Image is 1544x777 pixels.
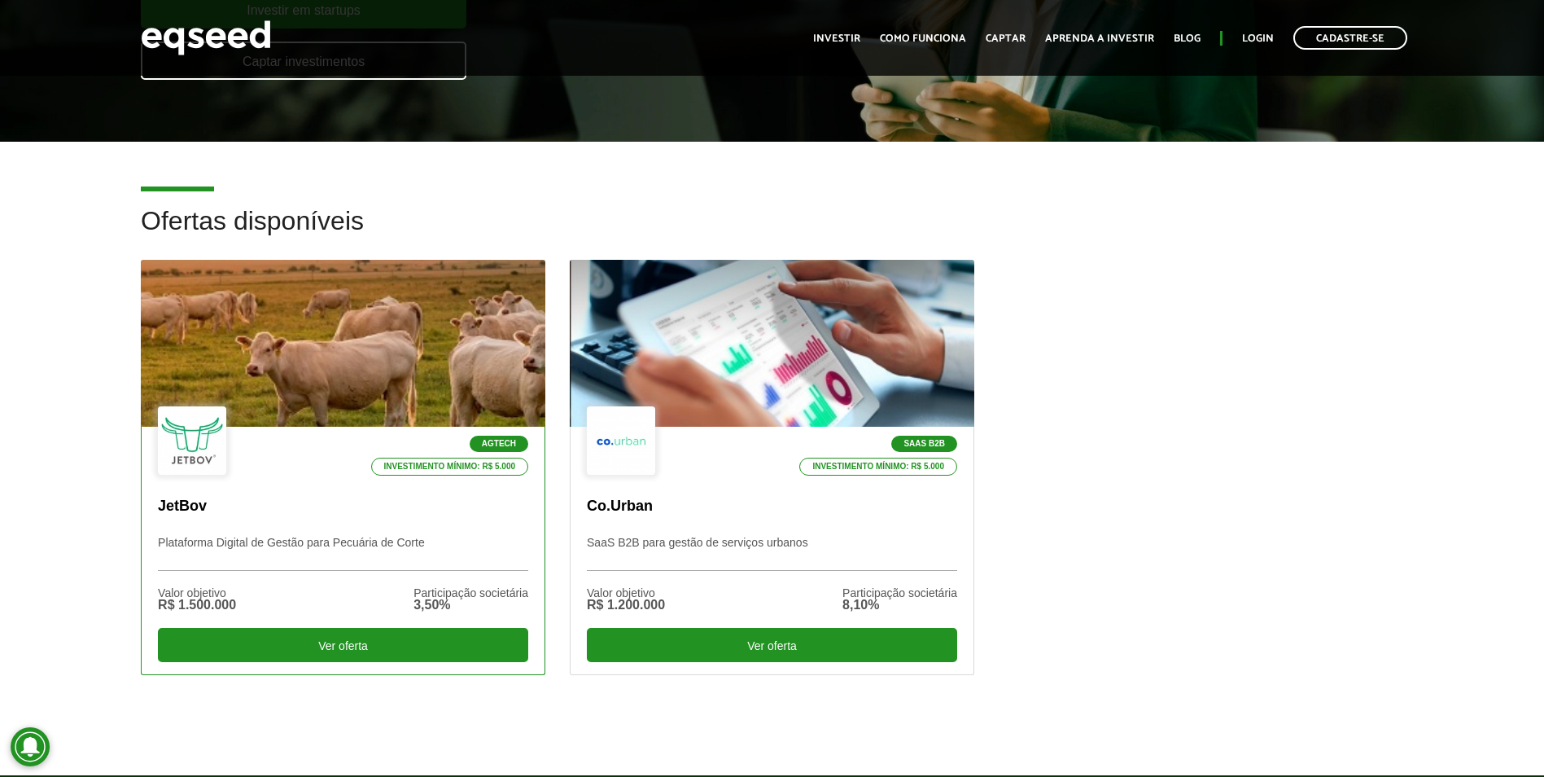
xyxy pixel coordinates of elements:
[158,536,528,571] p: Plataforma Digital de Gestão para Pecuária de Corte
[799,458,957,476] p: Investimento mínimo: R$ 5.000
[891,436,957,452] p: SaaS B2B
[587,536,957,571] p: SaaS B2B para gestão de serviços urbanos
[813,33,860,44] a: Investir
[1045,33,1154,44] a: Aprenda a investir
[842,587,957,599] div: Participação societária
[158,599,236,612] div: R$ 1.500.000
[587,498,957,516] p: Co.Urban
[986,33,1026,44] a: Captar
[470,436,528,452] p: Agtech
[141,207,1403,260] h2: Ofertas disponíveis
[158,628,528,662] div: Ver oferta
[413,599,528,612] div: 3,50%
[1174,33,1201,44] a: Blog
[587,587,665,599] div: Valor objetivo
[587,628,957,662] div: Ver oferta
[880,33,966,44] a: Como funciona
[413,587,528,599] div: Participação societária
[141,16,271,59] img: EqSeed
[1293,26,1407,50] a: Cadastre-se
[570,260,974,675] a: SaaS B2B Investimento mínimo: R$ 5.000 Co.Urban SaaS B2B para gestão de serviços urbanos Valor ob...
[158,587,236,599] div: Valor objetivo
[1242,33,1274,44] a: Login
[141,260,545,675] a: Agtech Investimento mínimo: R$ 5.000 JetBov Plataforma Digital de Gestão para Pecuária de Corte V...
[842,599,957,612] div: 8,10%
[371,458,529,476] p: Investimento mínimo: R$ 5.000
[158,498,528,516] p: JetBov
[587,599,665,612] div: R$ 1.200.000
